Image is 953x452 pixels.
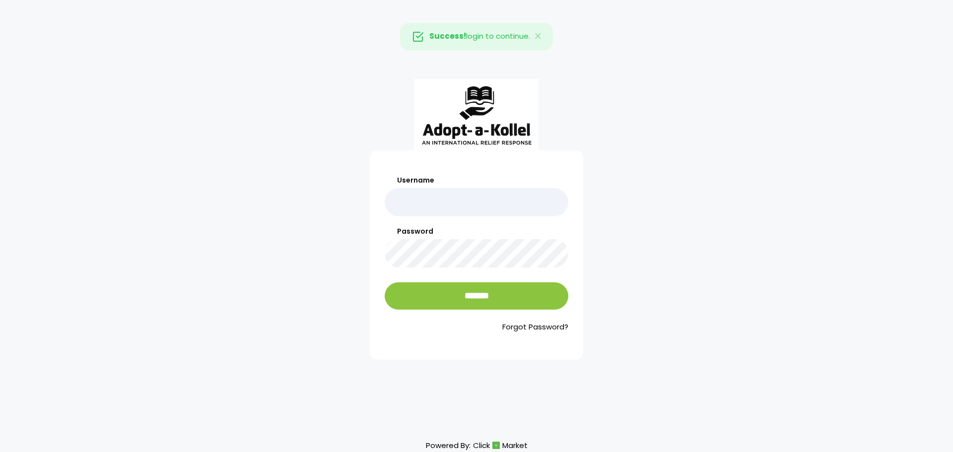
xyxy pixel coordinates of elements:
[385,322,568,333] a: Forgot Password?
[385,175,568,186] label: Username
[400,23,553,51] div: login to continue.
[385,226,568,237] label: Password
[429,31,466,41] strong: Success!
[492,442,500,449] img: cm_icon.png
[473,439,528,452] a: ClickMarket
[414,79,539,150] img: aak_logo_sm.jpeg
[426,439,528,452] p: Powered By:
[524,23,553,50] button: Close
